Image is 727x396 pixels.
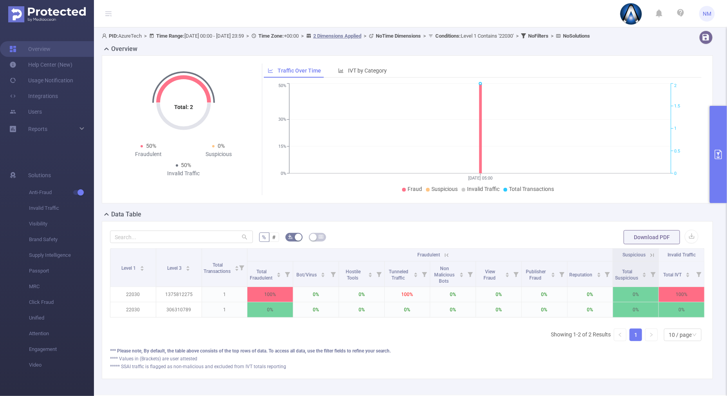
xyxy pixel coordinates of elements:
[361,33,369,39] span: >
[338,68,344,73] i: icon: bar-chart
[645,329,658,341] li: Next Page
[551,329,611,341] li: Showing 1-2 of 2 Results
[618,332,622,337] i: icon: left
[563,33,590,39] b: No Solutions
[434,266,455,284] span: Non Malicious Bots
[522,287,567,302] p: 0%
[642,271,647,276] div: Sort
[167,265,183,271] span: Level 3
[568,302,613,317] p: 0%
[368,274,372,276] i: icon: caret-down
[597,274,601,276] i: icon: caret-down
[140,268,144,270] i: icon: caret-down
[511,262,521,287] i: Filter menu
[614,329,626,341] li: Previous Page
[156,302,202,317] p: 306310789
[597,271,601,274] i: icon: caret-up
[551,274,555,276] i: icon: caret-down
[184,150,254,158] div: Suspicious
[692,332,697,338] i: icon: down
[417,252,440,258] span: Fraudulent
[29,216,94,232] span: Visibility
[615,269,639,281] span: Total Suspicious
[29,326,94,342] span: Attention
[186,265,190,269] div: Sort
[339,302,384,317] p: 0%
[174,104,193,110] tspan: Total: 2
[435,33,461,39] b: Conditions :
[110,287,156,302] p: 22030
[313,33,361,39] u: 2 Dimensions Applied
[385,287,430,302] p: 100%
[674,104,680,109] tspan: 1.5
[278,117,286,122] tspan: 30%
[293,302,339,317] p: 0%
[235,265,239,267] i: icon: caret-up
[460,271,464,274] i: icon: caret-up
[110,363,705,370] div: ***** SSAI traffic is flagged as non-malicious and excluded from IVT totals reporting
[288,234,293,239] i: icon: bg-colors
[505,271,510,276] div: Sort
[623,252,646,258] span: Suspicious
[186,265,190,267] i: icon: caret-up
[29,294,94,310] span: Click Fraud
[235,268,239,270] i: icon: caret-down
[613,302,658,317] p: 0%
[385,302,430,317] p: 0%
[526,269,546,281] span: Publisher Fraud
[468,176,492,181] tspan: [DATE] 05:00
[465,262,476,287] i: Filter menu
[9,88,58,104] a: Integrations
[431,186,458,192] span: Suspicious
[278,67,321,74] span: Traffic Over Time
[509,186,554,192] span: Total Transactions
[250,269,274,281] span: Total Fraudulent
[9,57,72,73] a: Help Center (New)
[110,355,705,362] div: **** Values in (Brackets) are user attested
[282,262,293,287] i: Filter menu
[29,185,94,200] span: Anti-Fraud
[109,33,118,39] b: PID:
[414,274,418,276] i: icon: caret-down
[321,271,325,274] i: icon: caret-up
[373,262,384,287] i: Filter menu
[28,121,47,137] a: Reports
[430,287,476,302] p: 0%
[140,265,144,267] i: icon: caret-up
[624,230,680,244] button: Download PDF
[368,271,372,274] i: icon: caret-up
[29,357,94,373] span: Video
[630,329,642,341] li: 1
[368,271,373,276] div: Sort
[29,263,94,279] span: Passport
[299,33,306,39] span: >
[413,271,418,276] div: Sort
[408,186,422,192] span: Fraud
[669,329,692,341] div: 10 / page
[648,262,658,287] i: Filter menu
[244,33,251,39] span: >
[268,68,273,73] i: icon: line-chart
[247,287,293,302] p: 100%
[247,302,293,317] p: 0%
[674,126,676,131] tspan: 1
[29,200,94,216] span: Invalid Traffic
[146,143,156,149] span: 50%
[389,269,409,281] span: Tunneled Traffic
[674,171,676,176] tspan: 0
[186,268,190,270] i: icon: caret-down
[414,271,418,274] i: icon: caret-up
[346,269,361,281] span: Hostile Tools
[597,271,601,276] div: Sort
[693,262,704,287] i: Filter menu
[321,274,325,276] i: icon: caret-down
[435,33,514,39] span: Level 1 Contains '22030'
[29,232,94,247] span: Brand Safety
[613,287,658,302] p: 0%
[659,302,704,317] p: 0%
[29,342,94,357] span: Engagement
[148,169,219,178] div: Invalid Traffic
[548,33,556,39] span: >
[181,162,191,168] span: 50%
[9,104,42,120] a: Users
